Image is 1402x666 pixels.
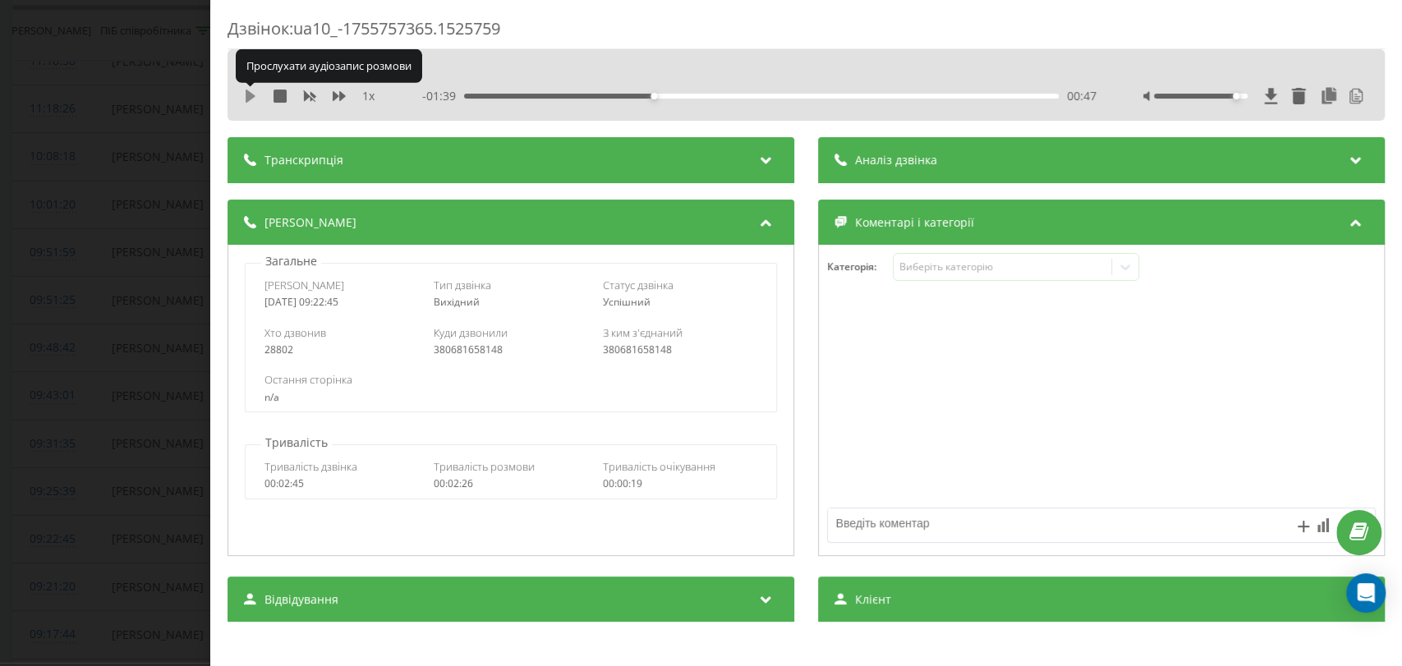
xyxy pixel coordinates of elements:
div: [DATE] 09:22:45 [264,296,419,308]
div: 380681658148 [434,344,588,356]
p: Тривалість [261,434,332,451]
span: Аналіз дзвінка [855,152,937,168]
span: Коментарі і категорії [855,214,974,231]
span: Статус дзвінка [603,278,673,292]
span: - 01:39 [422,88,464,104]
div: n/a [264,392,757,403]
span: З ким з'єднаний [603,325,683,340]
span: Куди дзвонили [434,325,508,340]
h4: Категорія : [827,261,893,273]
span: [PERSON_NAME] [264,214,356,231]
span: 1 x [362,88,375,104]
div: 00:02:26 [434,478,588,489]
p: Загальне [261,253,321,269]
div: Прослухати аудіозапис розмови [236,49,422,82]
span: Вихідний [434,295,480,309]
span: Успішний [603,295,650,309]
span: Тривалість очікування [603,459,715,474]
span: Тривалість дзвінка [264,459,357,474]
div: 28802 [264,344,419,356]
div: 00:02:45 [264,478,419,489]
div: 00:00:19 [603,478,757,489]
span: Відвідування [264,591,338,608]
span: Клієнт [855,591,891,608]
div: Open Intercom Messenger [1346,573,1386,613]
div: Accessibility label [650,93,657,99]
div: Виберіть категорію [899,260,1105,273]
span: 00:47 [1067,88,1096,104]
span: Остання сторінка [264,372,352,387]
div: Дзвінок : ua10_-1755757365.1525759 [228,17,1385,49]
div: Accessibility label [1233,93,1239,99]
span: [PERSON_NAME] [264,278,344,292]
span: Транскрипція [264,152,343,168]
span: Тривалість розмови [434,459,535,474]
span: Хто дзвонив [264,325,326,340]
span: Тип дзвінка [434,278,491,292]
div: 380681658148 [603,344,757,356]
